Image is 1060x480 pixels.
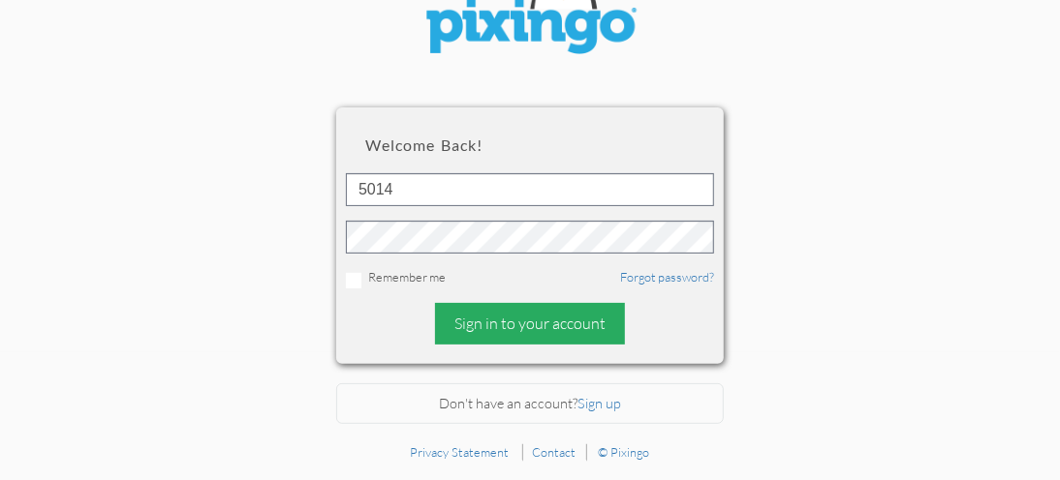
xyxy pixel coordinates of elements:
div: Remember me [346,268,714,288]
a: Contact [533,444,577,460]
a: Sign up [577,395,621,411]
a: Privacy Statement [411,444,510,460]
div: Sign in to your account [435,303,625,345]
a: Forgot password? [620,269,714,285]
h2: Welcome back! [365,136,695,154]
input: ID or Email [346,173,714,206]
div: Don't have an account? [336,383,724,425]
a: © Pixingo [599,444,650,460]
